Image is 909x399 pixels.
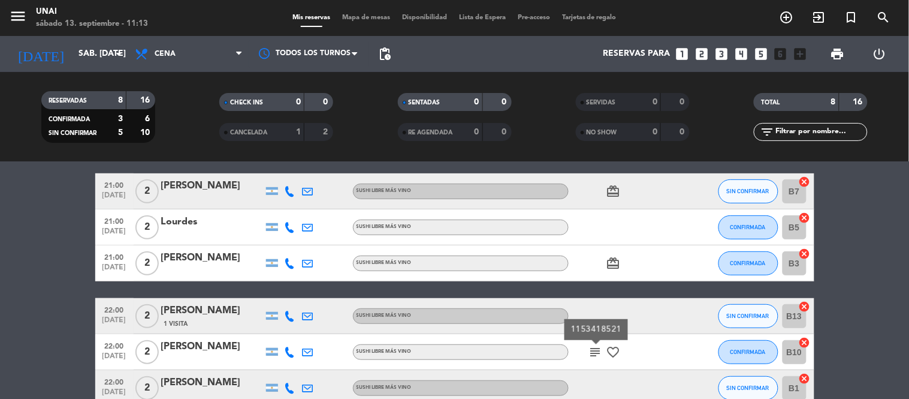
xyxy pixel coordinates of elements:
span: SERVIDAS [587,100,616,106]
span: 21:00 [99,178,129,191]
span: pending_actions [378,47,392,61]
span: Tarjetas de regalo [556,14,623,21]
strong: 0 [475,98,479,106]
strong: 5 [118,128,123,137]
div: [PERSON_NAME] [161,303,263,319]
span: SUSHI LIBRE MÁS VINO [357,260,412,265]
i: cancel [799,212,811,224]
span: CONFIRMADA [49,116,90,122]
span: 2 [135,215,159,239]
span: CHECK INS [230,100,263,106]
i: power_settings_new [872,47,886,61]
span: SIN CONFIRMAR [727,313,769,319]
span: TOTAL [761,100,780,106]
span: CONFIRMADA [730,224,766,230]
div: 1153418521 [570,323,621,336]
i: cancel [799,373,811,385]
i: filter_list [760,125,774,139]
strong: 0 [324,98,331,106]
span: 22:00 [99,338,129,352]
span: 2 [135,179,159,203]
span: 22:00 [99,374,129,388]
strong: 16 [853,98,865,106]
span: CONFIRMADA [730,260,766,266]
span: SUSHI LIBRE MÁS VINO [357,313,412,318]
button: menu [9,7,27,29]
strong: 0 [680,128,687,136]
span: 2 [135,251,159,275]
span: RESERVADAS [49,98,87,104]
i: looks_one [674,46,690,62]
span: 21:00 [99,250,129,263]
div: sábado 13. septiembre - 11:13 [36,18,148,30]
span: SIN CONFIRMAR [49,130,96,136]
div: [PERSON_NAME] [161,178,263,194]
i: add_box [793,46,808,62]
span: [DATE] [99,316,129,330]
span: 2 [135,304,159,328]
span: SUSHI LIBRE MÁS VINO [357,385,412,390]
span: Disponibilidad [396,14,453,21]
input: Filtrar por nombre... [774,125,867,139]
div: Lourdes [161,214,263,230]
span: Mapa de mesas [336,14,396,21]
button: CONFIRMADA [718,340,778,364]
i: search [877,10,891,25]
i: cancel [799,248,811,260]
span: Mis reservas [286,14,336,21]
span: print [831,47,845,61]
i: looks_two [694,46,709,62]
i: turned_in_not [844,10,859,25]
span: [DATE] [99,191,129,205]
strong: 0 [653,98,657,106]
span: [DATE] [99,227,129,241]
span: SIN CONFIRMAR [727,188,769,194]
strong: 0 [475,128,479,136]
strong: 2 [324,128,331,136]
span: 2 [135,340,159,364]
div: [PERSON_NAME] [161,339,263,355]
span: SIN CONFIRMAR [727,385,769,391]
span: CONFIRMADA [730,349,766,355]
strong: 0 [653,128,657,136]
strong: 8 [118,96,123,104]
i: exit_to_app [812,10,826,25]
i: cancel [799,337,811,349]
span: RE AGENDADA [409,130,453,136]
strong: 1 [296,128,301,136]
strong: 0 [296,98,301,106]
span: 1 Visita [164,319,188,329]
i: looks_6 [773,46,789,62]
div: [PERSON_NAME] [161,375,263,391]
button: CONFIRMADA [718,251,778,275]
span: Reservas para [603,49,670,59]
div: Unai [36,6,148,18]
i: looks_4 [733,46,749,62]
i: card_giftcard [606,184,621,199]
span: CANCELADA [230,130,267,136]
i: card_giftcard [606,256,621,271]
i: [DATE] [9,41,73,67]
span: Lista de Espera [453,14,512,21]
span: SUSHI LIBRE MÁS VINO [357,188,412,193]
strong: 0 [680,98,687,106]
span: NO SHOW [587,130,617,136]
span: SUSHI LIBRE MÁS VINO [357,224,412,229]
span: Pre-acceso [512,14,556,21]
span: [DATE] [99,352,129,366]
i: menu [9,7,27,25]
strong: 0 [502,128,509,136]
i: subject [588,345,603,359]
i: favorite_border [606,345,621,359]
strong: 10 [140,128,152,137]
div: LOG OUT [859,36,900,72]
span: 22:00 [99,302,129,316]
button: SIN CONFIRMAR [718,179,778,203]
strong: 16 [140,96,152,104]
i: looks_3 [714,46,729,62]
span: Cena [155,50,176,58]
i: cancel [799,301,811,313]
strong: 0 [502,98,509,106]
i: add_circle_outline [780,10,794,25]
span: [DATE] [99,263,129,277]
